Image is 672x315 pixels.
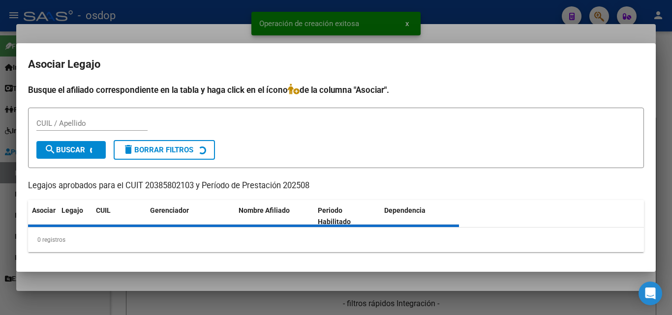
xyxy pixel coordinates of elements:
[32,206,56,214] span: Asociar
[58,200,92,232] datatable-header-cell: Legajo
[318,206,351,226] span: Periodo Habilitado
[384,206,426,214] span: Dependencia
[380,200,459,232] datatable-header-cell: Dependencia
[36,141,106,159] button: Buscar
[122,145,193,154] span: Borrar Filtros
[639,282,662,305] div: Open Intercom Messenger
[28,200,58,232] datatable-header-cell: Asociar
[28,228,644,252] div: 0 registros
[239,206,290,214] span: Nombre Afiliado
[44,143,56,155] mat-icon: search
[61,206,83,214] span: Legajo
[28,180,644,192] p: Legajos aprobados para el CUIT 20385802103 y Período de Prestación 202508
[44,145,85,154] span: Buscar
[28,55,644,74] h2: Asociar Legajo
[96,206,111,214] span: CUIL
[150,206,189,214] span: Gerenciador
[114,140,215,160] button: Borrar Filtros
[235,200,314,232] datatable-header-cell: Nombre Afiliado
[314,200,380,232] datatable-header-cell: Periodo Habilitado
[28,84,644,96] h4: Busque el afiliado correspondiente en la tabla y haga click en el ícono de la columna "Asociar".
[122,143,134,155] mat-icon: delete
[146,200,235,232] datatable-header-cell: Gerenciador
[92,200,146,232] datatable-header-cell: CUIL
